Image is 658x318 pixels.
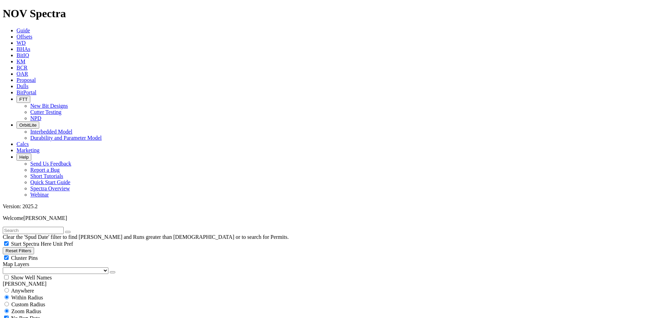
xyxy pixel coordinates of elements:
a: Send Us Feedback [30,161,71,167]
a: NPD [30,115,41,121]
span: FTT [19,97,28,102]
span: Clear the 'Spud Date' filter to find [PERSON_NAME] and Runs greater than [DEMOGRAPHIC_DATA] or to... [3,234,289,240]
a: Proposal [17,77,36,83]
a: BitPortal [17,89,36,95]
a: KM [17,59,25,64]
a: New Bit Designs [30,103,68,109]
a: Interbedded Model [30,129,72,135]
a: Webinar [30,192,49,198]
a: WD [17,40,26,46]
a: Offsets [17,34,32,40]
a: Durability and Parameter Model [30,135,102,141]
a: BCR [17,65,28,71]
span: Custom Radius [11,301,45,307]
span: Cluster Pins [11,255,38,261]
span: Within Radius [11,295,43,300]
a: Quick Start Guide [30,179,70,185]
span: Start Spectra Here [11,241,51,247]
button: OrbitLite [17,121,39,129]
span: Help [19,155,29,160]
a: BitIQ [17,52,29,58]
button: Reset Filters [3,247,34,254]
div: [PERSON_NAME] [3,281,655,287]
a: Cutter Testing [30,109,62,115]
a: Guide [17,28,30,33]
a: Short Tutorials [30,173,63,179]
a: Calcs [17,141,29,147]
span: OrbitLite [19,123,36,128]
a: Dulls [17,83,29,89]
a: BHAs [17,46,30,52]
span: Map Layers [3,261,29,267]
a: OAR [17,71,28,77]
span: Unit Pref [53,241,73,247]
a: Marketing [17,147,40,153]
h1: NOV Spectra [3,7,655,20]
a: Report a Bug [30,167,60,173]
div: Version: 2025.2 [3,203,655,210]
span: Show Well Names [11,275,52,280]
p: Welcome [3,215,655,221]
input: Start Spectra Here [4,241,9,246]
span: [PERSON_NAME] [23,215,67,221]
a: Spectra Overview [30,185,70,191]
button: FTT [17,96,30,103]
span: Zoom Radius [11,308,41,314]
button: Help [17,153,31,161]
input: Search [3,227,64,234]
span: Anywhere [11,288,34,294]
